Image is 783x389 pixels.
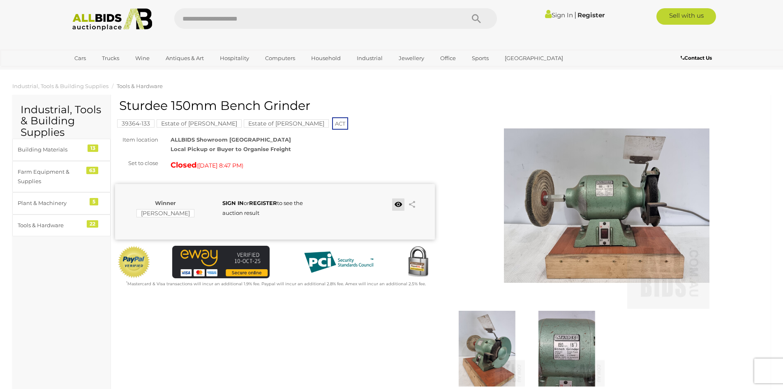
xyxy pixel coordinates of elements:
[109,135,164,144] div: Item location
[222,200,244,206] a: SIGN IN
[171,136,291,143] strong: ALLBIDS Showroom [GEOGRAPHIC_DATA]
[529,311,605,387] img: Sturdee 150mm Bench Grinder
[117,83,163,89] a: Tools & Hardware
[97,51,125,65] a: Trucks
[12,214,111,236] a: Tools & Hardware 22
[12,161,111,193] a: Farm Equipment & Supplies 63
[160,51,209,65] a: Antiques & Art
[656,8,716,25] a: Sell with us
[332,117,348,130] span: ACT
[298,246,380,279] img: PCI DSS compliant
[545,11,573,19] a: Sign In
[117,120,155,127] a: 39364-133
[69,51,91,65] a: Cars
[499,51,568,65] a: [GEOGRAPHIC_DATA]
[172,246,270,278] img: eWAY Payment Gateway
[456,8,497,29] button: Search
[109,158,164,168] div: Set to close
[12,139,111,161] a: Building Materials 13
[155,200,176,206] b: Winner
[90,198,98,205] div: 5
[215,51,254,65] a: Hospitality
[18,221,85,230] div: Tools & Hardware
[681,55,712,61] b: Contact Us
[18,145,85,154] div: Building Materials
[681,54,714,63] a: Contact Us
[306,51,346,65] a: Household
[222,200,303,216] span: or to see the auction result
[171,146,291,152] strong: Local Pickup or Buyer to Organise Freight
[12,192,111,214] a: Plant & Machinery 5
[244,119,329,128] mark: Estate of [PERSON_NAME]
[12,83,109,89] a: Industrial, Tools & Building Supplies
[119,99,433,112] h1: Sturdee 150mm Bench Grinder
[449,311,525,387] img: Sturdee 150mm Bench Grinder
[577,11,605,19] a: Register
[402,246,434,279] img: Secured by Rapid SSL
[351,51,388,65] a: Industrial
[136,209,194,217] mark: [PERSON_NAME]
[198,162,242,169] span: [DATE] 8:47 PM
[392,198,404,211] li: Watch this item
[574,10,576,19] span: |
[504,103,709,309] img: Sturdee 150mm Bench Grinder
[157,119,242,128] mark: Estate of [PERSON_NAME]
[18,198,85,208] div: Plant & Machinery
[244,120,329,127] a: Estate of [PERSON_NAME]
[68,8,157,31] img: Allbids.com.au
[21,104,102,138] h2: Industrial, Tools & Building Supplies
[117,119,155,128] mark: 39364-133
[196,162,243,169] span: ( )
[126,281,426,287] small: Mastercard & Visa transactions will incur an additional 1.9% fee. Paypal will incur an additional...
[157,120,242,127] a: Estate of [PERSON_NAME]
[435,51,461,65] a: Office
[117,246,151,279] img: Official PayPal Seal
[86,167,98,174] div: 63
[393,51,430,65] a: Jewellery
[88,144,98,152] div: 13
[130,51,155,65] a: Wine
[18,167,85,186] div: Farm Equipment & Supplies
[249,200,277,206] a: REGISTER
[87,220,98,228] div: 22
[260,51,300,65] a: Computers
[467,51,494,65] a: Sports
[171,161,196,170] strong: Closed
